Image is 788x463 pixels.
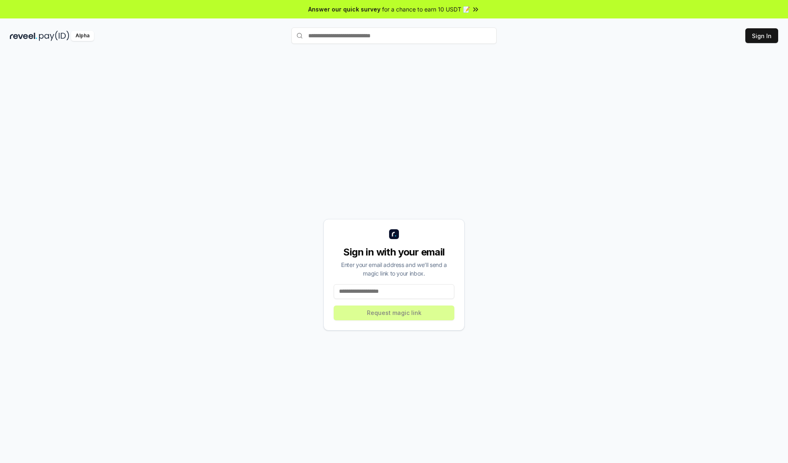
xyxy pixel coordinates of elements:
img: reveel_dark [10,31,37,41]
div: Sign in with your email [334,246,454,259]
img: logo_small [389,229,399,239]
button: Sign In [745,28,778,43]
div: Alpha [71,31,94,41]
div: Enter your email address and we’ll send a magic link to your inbox. [334,260,454,278]
span: Answer our quick survey [308,5,380,14]
span: for a chance to earn 10 USDT 📝 [382,5,470,14]
img: pay_id [39,31,69,41]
